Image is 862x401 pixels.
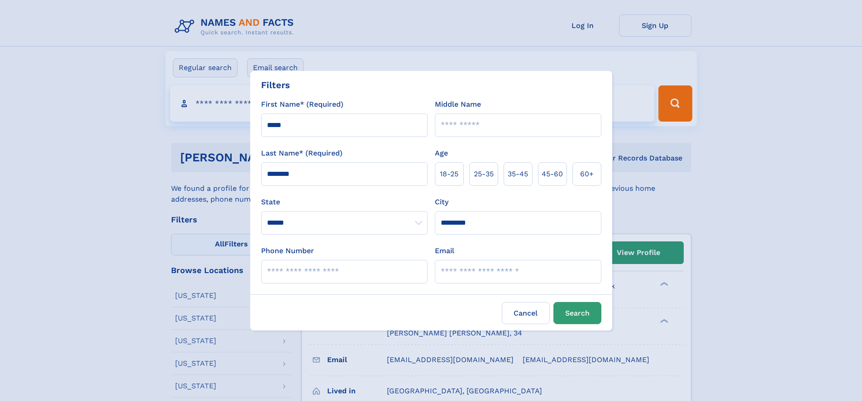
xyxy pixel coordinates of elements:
span: 45‑60 [542,169,563,179]
label: State [261,197,428,208]
label: Phone Number [261,245,314,256]
label: Age [435,148,448,159]
label: City [435,197,448,208]
span: 35‑45 [508,169,528,179]
label: Middle Name [435,99,481,110]
div: Filters [261,78,290,92]
label: First Name* (Required) [261,99,343,110]
label: Last Name* (Required) [261,148,343,159]
span: 60+ [580,169,594,179]
label: Cancel [502,302,550,324]
label: Email [435,245,454,256]
span: 25‑35 [474,169,494,179]
span: 18‑25 [440,169,458,179]
button: Search [553,302,601,324]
